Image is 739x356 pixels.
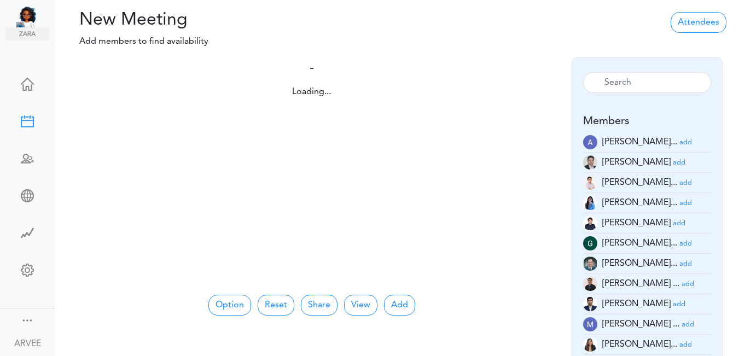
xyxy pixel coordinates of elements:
[63,35,275,48] p: Add members to find availability
[673,159,685,166] small: add
[679,179,692,186] small: add
[583,294,712,314] li: Partner (justine.tala@unifiedglobalph.com)
[679,341,692,348] small: add
[5,152,49,163] div: Schedule Team Meeting
[5,78,49,89] div: Home
[21,314,34,329] a: Change side menu
[583,274,712,294] li: Tax Manager (jm.atienza@unified-accounting.com)
[602,300,671,308] span: [PERSON_NAME]
[1,330,54,355] a: ARVEE
[602,138,677,147] span: [PERSON_NAME]...
[679,240,692,247] small: add
[673,219,685,227] a: add
[301,295,338,316] a: Share
[602,320,679,329] span: [PERSON_NAME] ...
[673,220,685,227] small: add
[671,12,726,33] a: Attendees
[679,340,692,349] a: add
[583,337,597,352] img: t+ebP8ENxXARE3R9ZYAAAAASUVORK5CYII=
[583,72,712,93] input: Search
[5,226,49,237] div: Time Saved
[682,320,694,329] a: add
[682,279,694,288] a: add
[5,258,49,284] a: Change Settings
[602,178,677,187] span: [PERSON_NAME]...
[602,158,671,167] span: [PERSON_NAME]
[583,277,597,291] img: 9k=
[109,85,514,98] div: Loading...
[583,153,712,173] li: Tax Supervisor (a.millos@unified-accounting.com)
[5,189,49,200] div: Share Meeting Link
[602,199,677,207] span: [PERSON_NAME]...
[673,300,685,308] a: add
[679,239,692,248] a: add
[583,236,597,250] img: wEqpdqGJg0NqAAAAABJRU5ErkJggg==
[583,216,597,230] img: Z
[583,254,712,274] li: Tax Admin (i.herrera@unified-accounting.com)
[682,281,694,288] small: add
[583,155,597,170] img: 9k=
[602,259,677,268] span: [PERSON_NAME]...
[583,173,712,193] li: Tax Supervisor (am.latonio@unified-accounting.com)
[583,196,597,210] img: 2Q==
[602,239,677,248] span: [PERSON_NAME]...
[583,314,712,335] li: Tax Advisor (mc.talley@unified-accounting.com)
[679,178,692,187] a: add
[109,61,514,77] h4: -
[208,295,251,316] button: Option
[16,5,49,27] img: Unified Global - Powered by TEAMCAL AI
[583,132,712,153] li: Tax Manager (a.banaga@unified-accounting.com)
[602,219,671,227] span: [PERSON_NAME]
[258,295,294,316] button: Reset
[679,199,692,207] a: add
[673,301,685,308] small: add
[5,27,49,40] img: zara.png
[583,213,712,234] li: Tax Admin (e.dayan@unified-accounting.com)
[682,321,694,328] small: add
[602,279,679,288] span: [PERSON_NAME] ...
[583,135,597,149] img: E70kTnhEtDRAIGhEjAgBAJGBAiAQNCJGBAiAQMCJGAASESMCBEAgaESMCAEAkYECIBA0IkYECIBAwIkYABIRIwIEQCBoRIwIA...
[5,264,49,275] div: Change Settings
[344,295,377,316] button: View
[21,314,34,325] div: Show menu and text
[679,259,692,268] a: add
[679,200,692,207] small: add
[679,138,692,147] a: add
[583,256,597,271] img: 2Q==
[5,115,49,126] div: New Meeting
[583,297,597,311] img: oYmRaigo6CGHQoVEE68UKaYmSv3mcdPtBqv6mR0IswoELyKVAGpf2awGYjY1lJF3I6BneypHs55I8hk2WCirnQq9SYxiZpiWh...
[679,139,692,146] small: add
[602,340,677,349] span: [PERSON_NAME]...
[63,10,275,31] h2: New Meeting
[583,335,712,355] li: Tax Accountant (mc.cabasan@unified-accounting.com)
[583,234,712,254] li: Tax Manager (g.magsino@unified-accounting.com)
[14,337,41,351] div: ARVEE
[583,176,597,190] img: Z
[583,193,712,213] li: Tax Manager (c.madayag@unified-accounting.com)
[673,158,685,167] a: add
[384,295,415,316] button: Add
[583,317,597,331] img: wOzMUeZp9uVEwAAAABJRU5ErkJggg==
[583,115,712,128] h5: Members
[679,260,692,267] small: add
